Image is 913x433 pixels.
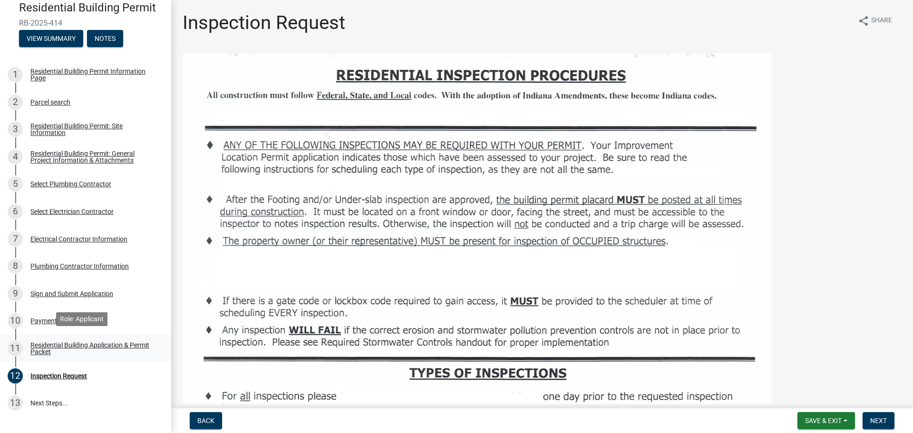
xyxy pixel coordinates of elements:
[8,95,23,110] div: 2
[19,19,152,28] span: RB-2025-414
[30,208,114,215] div: Select Electrician Contractor
[56,312,107,326] div: Role: Applicant
[30,68,156,81] div: Residential Building Permit Information Page
[87,35,123,43] wm-modal-confirm: Notes
[8,231,23,247] div: 7
[87,30,123,47] button: Notes
[19,30,83,47] button: View Summary
[183,11,345,34] h1: Inspection Request
[8,122,23,137] div: 3
[858,15,869,27] i: share
[8,149,23,164] div: 4
[30,373,87,379] div: Inspection Request
[30,236,127,242] div: Electrical Contractor Information
[805,417,842,424] span: Save & Exit
[8,259,23,274] div: 8
[197,417,214,424] span: Back
[8,341,23,356] div: 11
[8,368,23,384] div: 12
[8,286,23,301] div: 9
[8,313,23,328] div: 10
[8,176,23,192] div: 5
[850,11,900,30] button: shareShare
[190,412,222,429] button: Back
[30,342,156,355] div: Residential Building Application & Permit Packet
[863,412,894,429] button: Next
[30,263,129,269] div: Plumbing Contractor Information
[8,67,23,82] div: 1
[30,150,156,164] div: Residential Building Permit: General Project Information & Attachments
[19,35,83,43] wm-modal-confirm: Summary
[30,99,70,106] div: Parcel search
[797,412,855,429] button: Save & Exit
[8,395,23,411] div: 13
[19,1,164,15] h4: Residential Building Permit
[870,417,887,424] span: Next
[30,290,113,297] div: Sign and Submit Application
[30,123,156,136] div: Residential Building Permit: Site Information
[30,181,111,187] div: Select Plumbing Contractor
[30,318,57,324] div: Payment
[8,204,23,219] div: 6
[871,15,892,27] span: Share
